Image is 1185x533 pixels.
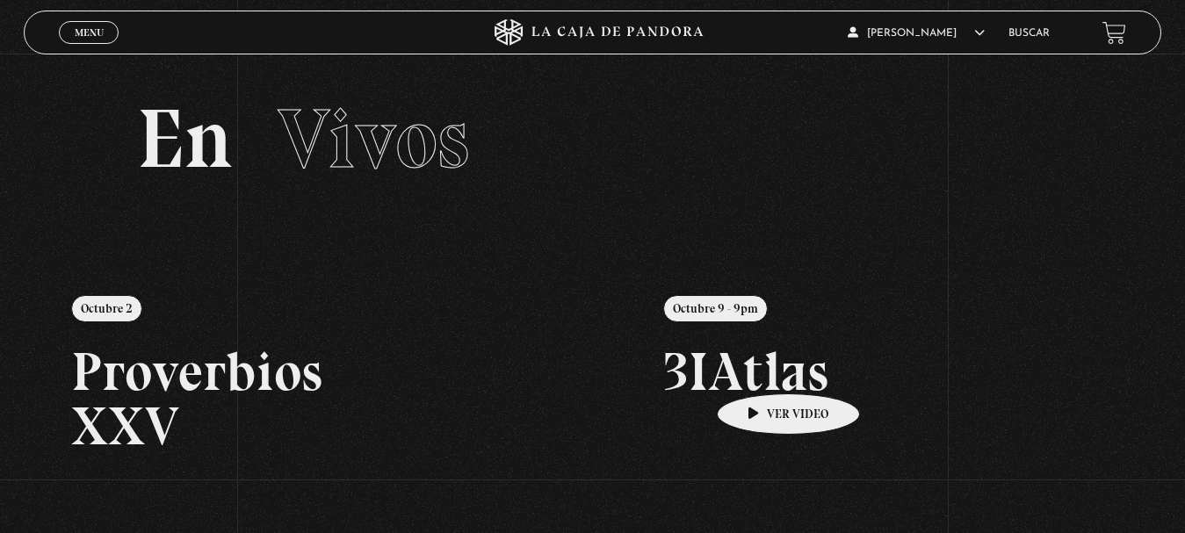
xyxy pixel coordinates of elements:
[848,28,985,39] span: [PERSON_NAME]
[1008,28,1050,39] a: Buscar
[1102,21,1126,45] a: View your shopping cart
[137,97,1047,181] h2: En
[75,27,104,38] span: Menu
[278,89,469,189] span: Vivos
[69,42,110,54] span: Cerrar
